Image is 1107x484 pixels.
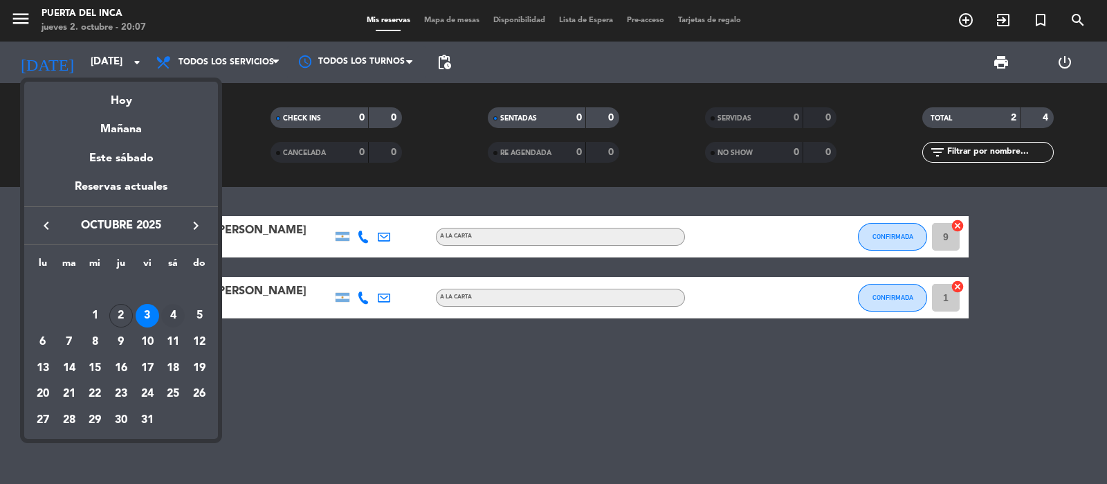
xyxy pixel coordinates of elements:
div: 2 [109,304,133,328]
td: 24 de octubre de 2025 [134,381,161,407]
th: viernes [134,256,161,277]
div: 3 [136,304,159,328]
td: OCT. [30,277,212,303]
td: 16 de octubre de 2025 [108,355,134,382]
td: 1 de octubre de 2025 [82,303,108,329]
td: 9 de octubre de 2025 [108,329,134,355]
td: 22 de octubre de 2025 [82,381,108,407]
div: 16 [109,357,133,380]
td: 31 de octubre de 2025 [134,407,161,433]
i: keyboard_arrow_right [187,217,204,234]
th: sábado [161,256,187,277]
td: 23 de octubre de 2025 [108,381,134,407]
div: Reservas actuales [24,178,218,206]
button: keyboard_arrow_right [183,217,208,235]
div: 18 [161,357,185,380]
div: 22 [83,382,107,406]
td: 13 de octubre de 2025 [30,355,56,382]
div: 1 [83,304,107,328]
button: keyboard_arrow_left [34,217,59,235]
td: 29 de octubre de 2025 [82,407,108,433]
div: 12 [187,330,211,354]
td: 18 de octubre de 2025 [161,355,187,382]
td: 28 de octubre de 2025 [56,407,82,433]
div: 13 [31,357,55,380]
td: 21 de octubre de 2025 [56,381,82,407]
div: 19 [187,357,211,380]
td: 27 de octubre de 2025 [30,407,56,433]
div: 23 [109,382,133,406]
div: 25 [161,382,185,406]
div: 15 [83,357,107,380]
div: 9 [109,330,133,354]
td: 12 de octubre de 2025 [186,329,212,355]
td: 4 de octubre de 2025 [161,303,187,329]
td: 14 de octubre de 2025 [56,355,82,382]
div: Hoy [24,82,218,110]
div: 10 [136,330,159,354]
div: 17 [136,357,159,380]
div: Este sábado [24,139,218,178]
td: 7 de octubre de 2025 [56,329,82,355]
div: 28 [57,409,81,432]
div: 11 [161,330,185,354]
td: 25 de octubre de 2025 [161,381,187,407]
div: 20 [31,382,55,406]
div: 8 [83,330,107,354]
td: 15 de octubre de 2025 [82,355,108,382]
div: 7 [57,330,81,354]
div: 4 [161,304,185,328]
td: 17 de octubre de 2025 [134,355,161,382]
td: 3 de octubre de 2025 [134,303,161,329]
th: lunes [30,256,56,277]
td: 30 de octubre de 2025 [108,407,134,433]
td: 10 de octubre de 2025 [134,329,161,355]
div: 14 [57,357,81,380]
th: jueves [108,256,134,277]
div: 21 [57,382,81,406]
td: 2 de octubre de 2025 [108,303,134,329]
div: 26 [187,382,211,406]
div: 31 [136,409,159,432]
div: 29 [83,409,107,432]
td: 20 de octubre de 2025 [30,381,56,407]
td: 5 de octubre de 2025 [186,303,212,329]
th: martes [56,256,82,277]
div: 5 [187,304,211,328]
td: 26 de octubre de 2025 [186,381,212,407]
th: miércoles [82,256,108,277]
span: octubre 2025 [59,217,183,235]
div: 30 [109,409,133,432]
div: 6 [31,330,55,354]
div: 27 [31,409,55,432]
td: 6 de octubre de 2025 [30,329,56,355]
td: 19 de octubre de 2025 [186,355,212,382]
td: 11 de octubre de 2025 [161,329,187,355]
i: keyboard_arrow_left [38,217,55,234]
th: domingo [186,256,212,277]
div: Mañana [24,110,218,138]
td: 8 de octubre de 2025 [82,329,108,355]
div: 24 [136,382,159,406]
